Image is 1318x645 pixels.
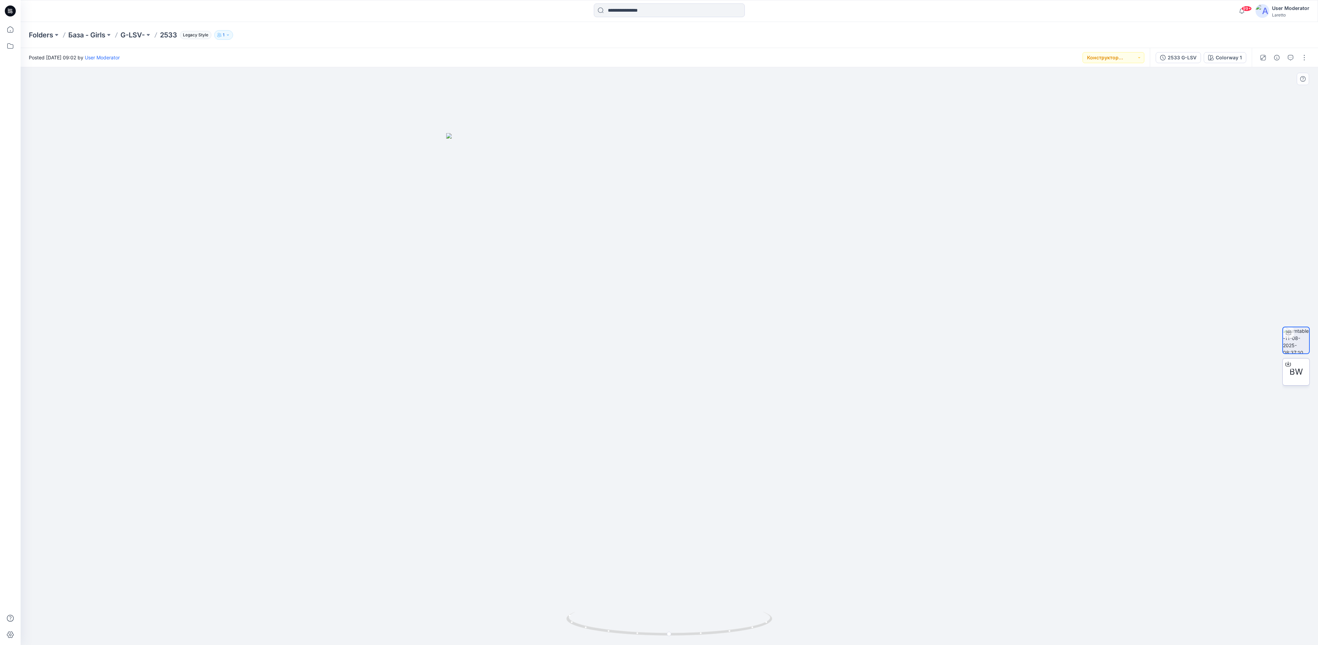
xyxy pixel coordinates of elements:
button: Details [1271,52,1282,63]
p: 1 [223,31,224,39]
button: 1 [214,30,233,40]
span: Legacy Style [180,31,211,39]
div: User Moderator [1272,4,1309,12]
div: Laretto [1272,12,1309,17]
div: 2533 G-LSV [1168,54,1196,61]
span: 99+ [1241,6,1252,11]
span: Posted [DATE] 09:02 by [29,54,120,61]
p: 2533 [160,30,177,40]
div: Colorway 1 [1216,54,1242,61]
button: Colorway 1 [1204,52,1246,63]
a: База - Girls [68,30,105,40]
a: User Moderator [85,55,120,60]
img: turntable-11-08-2025-08:37:10 [1283,327,1309,353]
button: 2533 G-LSV [1156,52,1201,63]
a: Folders [29,30,53,40]
a: G-LSV- [120,30,145,40]
span: BW [1290,366,1303,378]
img: avatar [1256,4,1269,18]
button: Legacy Style [177,30,211,40]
